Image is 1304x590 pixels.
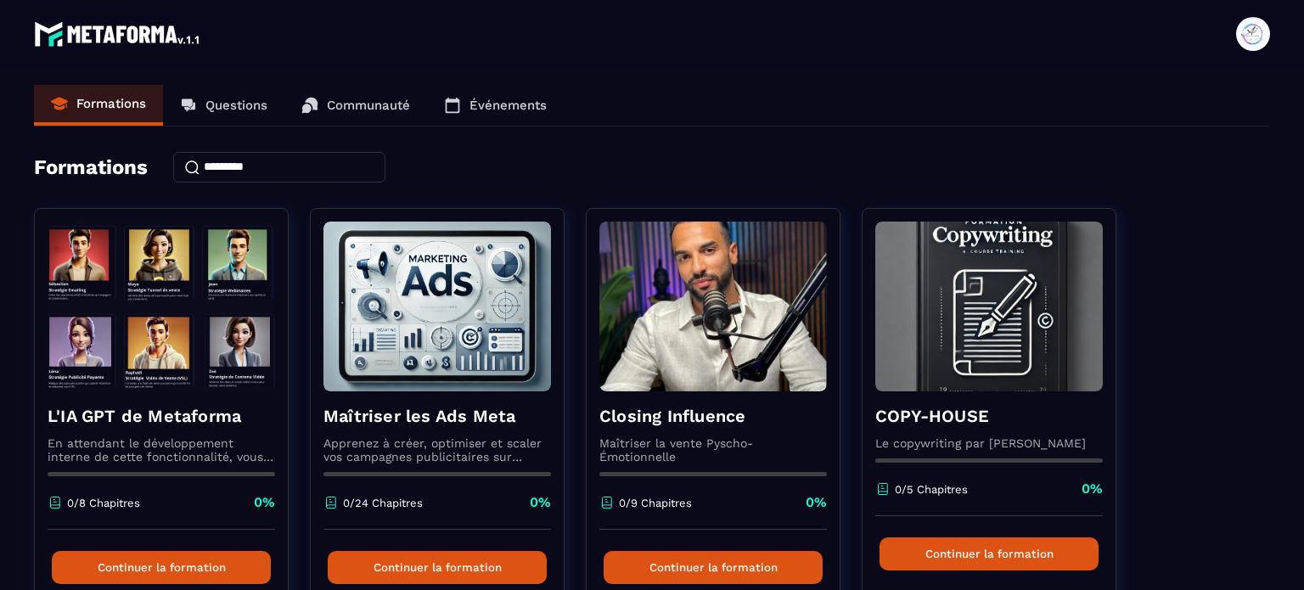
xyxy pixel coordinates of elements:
[599,222,827,391] img: formation-background
[48,222,275,391] img: formation-background
[205,98,267,113] p: Questions
[469,98,547,113] p: Événements
[427,85,564,126] a: Événements
[343,497,423,509] p: 0/24 Chapitres
[1082,480,1103,498] p: 0%
[34,155,148,179] h4: Formations
[323,222,551,391] img: formation-background
[604,551,823,584] button: Continuer la formation
[34,85,163,126] a: Formations
[254,493,275,512] p: 0%
[76,96,146,111] p: Formations
[284,85,427,126] a: Communauté
[875,436,1103,450] p: Le copywriting par [PERSON_NAME]
[895,483,968,496] p: 0/5 Chapitres
[599,436,827,464] p: Maîtriser la vente Pyscho-Émotionnelle
[323,436,551,464] p: Apprenez à créer, optimiser et scaler vos campagnes publicitaires sur Facebook et Instagram.
[875,404,1103,428] h4: COPY-HOUSE
[530,493,551,512] p: 0%
[875,222,1103,391] img: formation-background
[34,17,202,51] img: logo
[323,404,551,428] h4: Maîtriser les Ads Meta
[52,551,271,584] button: Continuer la formation
[67,497,140,509] p: 0/8 Chapitres
[880,537,1099,570] button: Continuer la formation
[163,85,284,126] a: Questions
[327,98,410,113] p: Communauté
[599,404,827,428] h4: Closing Influence
[48,404,275,428] h4: L'IA GPT de Metaforma
[619,497,692,509] p: 0/9 Chapitres
[328,551,547,584] button: Continuer la formation
[48,436,275,464] p: En attendant le développement interne de cette fonctionnalité, vous pouvez déjà l’utiliser avec C...
[806,493,827,512] p: 0%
